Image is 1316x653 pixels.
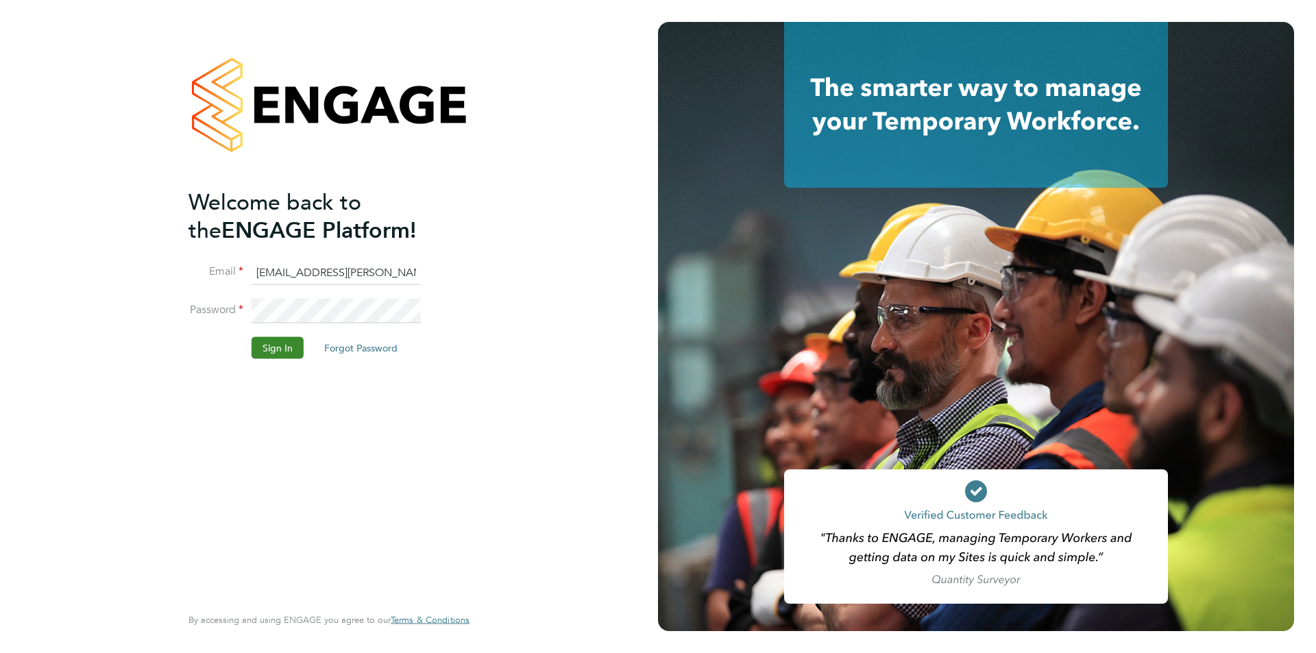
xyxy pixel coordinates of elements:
[188,303,243,317] label: Password
[188,264,243,279] label: Email
[252,337,304,359] button: Sign In
[252,260,421,285] input: Enter your work email...
[391,615,470,626] a: Terms & Conditions
[391,614,470,626] span: Terms & Conditions
[188,188,361,243] span: Welcome back to the
[188,188,456,244] h2: ENGAGE Platform!
[188,614,470,626] span: By accessing and using ENGAGE you agree to our
[313,337,409,359] button: Forgot Password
